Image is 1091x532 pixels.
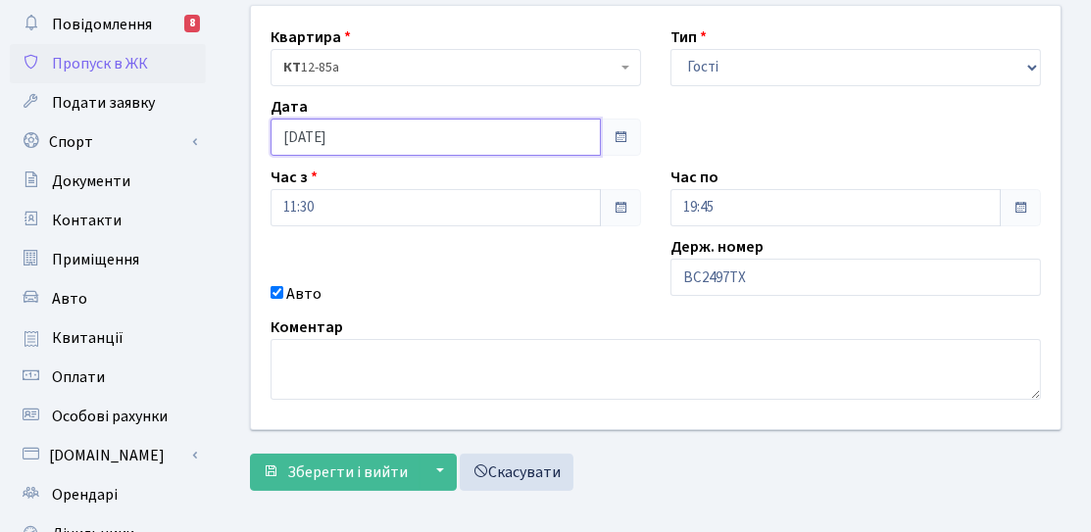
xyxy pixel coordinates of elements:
label: Держ. номер [670,235,764,259]
label: Квартира [271,25,351,49]
label: Час з [271,166,318,189]
a: Приміщення [10,240,206,279]
a: [DOMAIN_NAME] [10,436,206,475]
span: Приміщення [52,249,139,270]
a: Орендарі [10,475,206,514]
label: Тип [670,25,707,49]
span: Документи [52,170,130,192]
a: Спорт [10,122,206,162]
a: Скасувати [460,454,573,491]
span: Зберегти і вийти [287,461,408,483]
a: Повідомлення8 [10,5,206,44]
label: Час по [670,166,719,189]
span: Особові рахунки [52,406,168,427]
a: Особові рахунки [10,397,206,436]
a: Подати заявку [10,83,206,122]
a: Оплати [10,358,206,397]
a: Квитанції [10,318,206,358]
label: Авто [286,282,322,306]
label: Коментар [271,315,343,339]
a: Пропуск в ЖК [10,44,206,83]
span: Пропуск в ЖК [52,53,148,74]
a: Документи [10,162,206,201]
a: Авто [10,279,206,318]
span: Оплати [52,366,105,388]
span: Повідомлення [52,14,152,35]
span: Контакти [52,210,122,231]
label: Дата [271,95,308,119]
span: <b>КТ</b>&nbsp;&nbsp;&nbsp;&nbsp;12-85а [271,49,641,86]
b: КТ [283,58,301,77]
div: 8 [184,15,200,32]
button: Зберегти і вийти [250,454,421,491]
span: <b>КТ</b>&nbsp;&nbsp;&nbsp;&nbsp;12-85а [283,58,617,77]
span: Орендарі [52,484,118,506]
span: Подати заявку [52,92,155,114]
input: AA0001AA [670,259,1041,296]
span: Квитанції [52,327,124,349]
span: Авто [52,288,87,310]
a: Контакти [10,201,206,240]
